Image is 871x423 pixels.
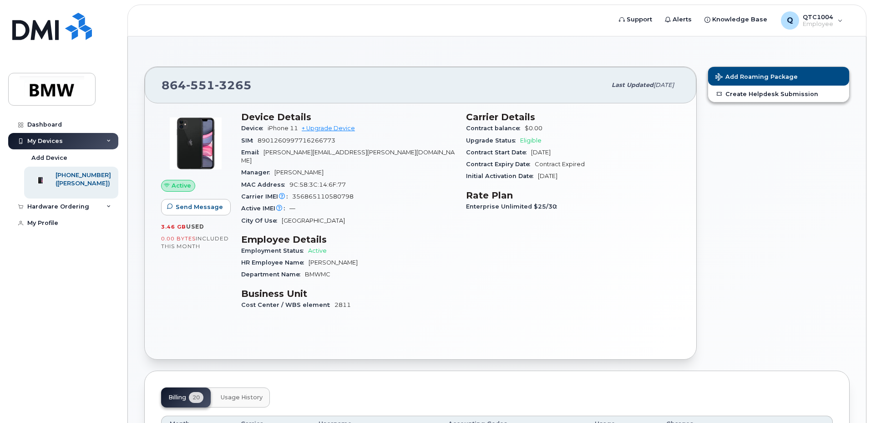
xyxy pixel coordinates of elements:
[466,203,562,210] span: Enterprise Unlimited $25/30
[241,217,282,224] span: City Of Use
[289,205,295,212] span: —
[161,199,231,215] button: Send Message
[241,149,263,156] span: Email
[221,394,263,401] span: Usage History
[708,67,849,86] button: Add Roaming Package
[289,181,346,188] span: 9C:58:3C:14:6F:77
[831,383,864,416] iframe: Messenger Launcher
[305,271,330,278] span: BMWMC
[466,112,680,122] h3: Carrier Details
[241,288,455,299] h3: Business Unit
[535,161,585,168] span: Contract Expired
[241,149,455,164] span: [PERSON_NAME][EMAIL_ADDRESS][PERSON_NAME][DOMAIN_NAME]
[186,223,204,230] span: used
[466,125,525,132] span: Contract balance
[653,82,674,88] span: [DATE]
[466,173,538,179] span: Initial Activation Date
[268,125,298,132] span: iPhone 11
[162,78,252,92] span: 864
[241,169,274,176] span: Manager
[308,247,327,254] span: Active
[520,137,542,144] span: Eligible
[466,190,680,201] h3: Rate Plan
[258,137,335,144] span: 8901260997716266773
[466,137,520,144] span: Upgrade Status
[466,161,535,168] span: Contract Expiry Date
[172,181,191,190] span: Active
[241,181,289,188] span: MAC Address
[538,173,557,179] span: [DATE]
[334,301,351,308] span: 2811
[292,193,354,200] span: 356865110580798
[241,137,258,144] span: SIM
[168,116,223,171] img: iPhone_11.jpg
[282,217,345,224] span: [GEOGRAPHIC_DATA]
[525,125,542,132] span: $0.00
[176,203,223,211] span: Send Message
[309,259,358,266] span: [PERSON_NAME]
[186,78,215,92] span: 551
[241,259,309,266] span: HR Employee Name
[241,125,268,132] span: Device
[715,73,798,82] span: Add Roaming Package
[241,112,455,122] h3: Device Details
[241,234,455,245] h3: Employee Details
[708,86,849,102] a: Create Helpdesk Submission
[241,193,292,200] span: Carrier IMEI
[466,149,531,156] span: Contract Start Date
[241,205,289,212] span: Active IMEI
[241,247,308,254] span: Employment Status
[612,82,653,88] span: Last updated
[531,149,551,156] span: [DATE]
[241,271,305,278] span: Department Name
[161,224,186,230] span: 3.46 GB
[241,301,334,308] span: Cost Center / WBS element
[302,125,355,132] a: + Upgrade Device
[215,78,252,92] span: 3265
[274,169,324,176] span: [PERSON_NAME]
[161,235,196,242] span: 0.00 Bytes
